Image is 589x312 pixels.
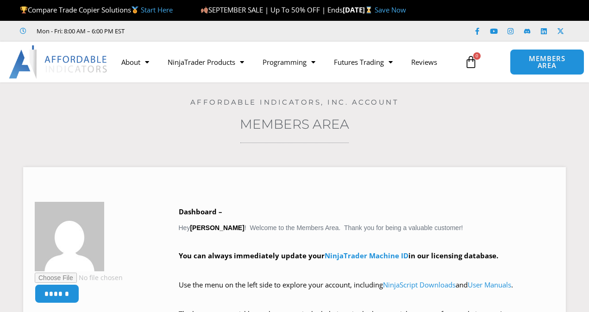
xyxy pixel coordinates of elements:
strong: [PERSON_NAME] [190,224,244,231]
b: Dashboard – [179,207,222,216]
nav: Menu [112,51,460,73]
a: Programming [253,51,325,73]
a: NinjaScript Downloads [383,280,456,289]
a: User Manuals [468,280,511,289]
a: Reviews [402,51,446,73]
a: Members Area [240,116,349,132]
span: SEPTEMBER SALE | Up To 50% OFF | Ends [200,5,342,14]
a: NinjaTrader Machine ID [325,251,408,260]
img: 🍂 [201,6,208,13]
span: Compare Trade Copier Solutions [20,5,173,14]
a: About [112,51,158,73]
span: Mon - Fri: 8:00 AM – 6:00 PM EST [34,25,125,37]
span: 0 [473,52,481,60]
a: Start Here [141,5,173,14]
img: f1f1b38701aa9eed15df73364327a0ebc7670d6fd1b25f9c563a134057b32ecc [35,202,104,271]
a: Save Now [375,5,406,14]
strong: [DATE] [343,5,375,14]
iframe: Customer reviews powered by Trustpilot [138,26,276,36]
strong: You can always immediately update your in our licensing database. [179,251,498,260]
p: Use the menu on the left side to explore your account, including and . [179,279,555,305]
a: MEMBERS AREA [510,49,584,75]
span: MEMBERS AREA [520,55,574,69]
img: 🥇 [132,6,138,13]
a: Futures Trading [325,51,402,73]
img: LogoAI | Affordable Indicators – NinjaTrader [9,45,108,79]
a: 0 [451,49,491,75]
img: 🏆 [20,6,27,13]
img: ⌛ [365,6,372,13]
a: Affordable Indicators, Inc. Account [190,98,399,106]
a: NinjaTrader Products [158,51,253,73]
